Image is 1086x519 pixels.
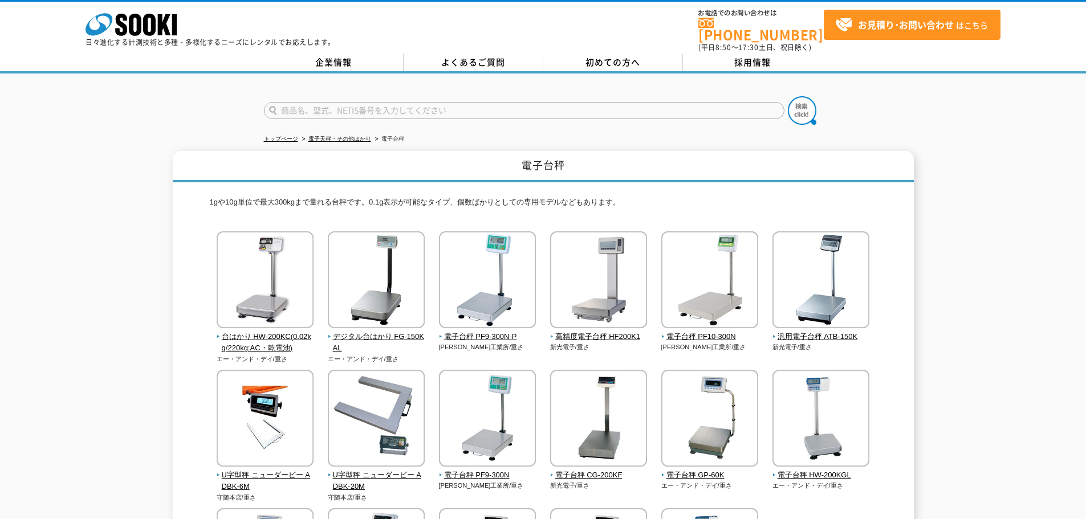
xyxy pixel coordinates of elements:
[661,370,758,469] img: 電子台秤 GP-60K
[788,96,816,125] img: btn_search.png
[661,459,759,481] a: 電子台秤 GP-60K
[217,331,314,355] span: 台はかり HW-200KC(0.02kg/220kg:AC・乾電池)
[772,331,870,343] span: 汎用電子台秤 ATB-150K
[772,342,870,352] p: 新光電子/重さ
[738,42,759,52] span: 17:30
[439,469,536,481] span: 電子台秤 PF9-300N
[217,459,314,493] a: U字型秤 ニューダービー ADBK-6M
[217,231,314,331] img: 台はかり HW-200KC(0.02kg/220kg:AC・乾電池)
[439,459,536,481] a: 電子台秤 PF9-300N
[264,54,404,71] a: 企業情報
[328,320,425,354] a: デジタル台はかり FG-150KAL
[308,136,371,142] a: 電子天秤・その他はかり
[439,231,536,331] img: 電子台秤 PF9-300N-P
[550,231,647,331] img: 高精度電子台秤 HF200K1
[858,18,954,31] strong: お見積り･お問い合わせ
[550,331,648,343] span: 高精度電子台秤 HF200K1
[772,231,869,331] img: 汎用電子台秤 ATB-150K
[772,481,870,491] p: エー・アンド・デイ/重さ
[835,17,988,34] span: はこちら
[550,320,648,343] a: 高精度電子台秤 HF200K1
[543,54,683,71] a: 初めての方へ
[439,331,536,343] span: 電子台秤 PF9-300N-P
[264,102,784,119] input: 商品名、型式、NETIS番号を入力してください
[439,370,536,469] img: 電子台秤 PF9-300N
[661,320,759,343] a: 電子台秤 PF10-300N
[585,56,640,68] span: 初めての方へ
[439,320,536,343] a: 電子台秤 PF9-300N-P
[217,320,314,354] a: 台はかり HW-200KC(0.02kg/220kg:AC・乾電池)
[661,342,759,352] p: [PERSON_NAME]工業所/重さ
[661,481,759,491] p: エー・アンド・デイ/重さ
[550,342,648,352] p: 新光電子/重さ
[404,54,543,71] a: よくあるご質問
[439,342,536,352] p: [PERSON_NAME]工業所/重さ
[661,331,759,343] span: 電子台秤 PF10-300N
[550,469,648,481] span: 電子台秤 CG-200KF
[661,469,759,481] span: 電子台秤 GP-60K
[824,10,1000,40] a: お見積り･お問い合わせはこちら
[173,151,914,182] h1: 電子台秤
[328,231,425,331] img: デジタル台はかり FG-150KAL
[328,493,425,502] p: 守随本店/重さ
[550,459,648,481] a: 電子台秤 CG-200KF
[328,354,425,364] p: エー・アンド・デイ/重さ
[373,133,404,145] li: 電子台秤
[772,459,870,481] a: 電子台秤 HW-200KGL
[328,459,425,493] a: U字型秤 ニューダービー ADBK-20M
[264,136,298,142] a: トップページ
[217,370,314,469] img: U字型秤 ニューダービー ADBK-6M
[210,197,877,214] p: 1gや10g単位で最大300kgまで量れる台秤です。0.1g表示が可能なタイプ、個数ばかりとしての専用モデルなどもあります。
[217,469,314,493] span: U字型秤 ニューダービー ADBK-6M
[715,42,731,52] span: 8:50
[328,331,425,355] span: デジタル台はかり FG-150KAL
[86,39,335,46] p: 日々進化する計測技術と多種・多様化するニーズにレンタルでお応えします。
[328,370,425,469] img: U字型秤 ニューダービー ADBK-20M
[661,231,758,331] img: 電子台秤 PF10-300N
[217,493,314,502] p: 守随本店/重さ
[439,481,536,491] p: [PERSON_NAME]工業所/重さ
[698,10,824,17] span: お電話でのお問い合わせは
[550,481,648,491] p: 新光電子/重さ
[683,54,823,71] a: 採用情報
[772,370,869,469] img: 電子台秤 HW-200KGL
[328,469,425,493] span: U字型秤 ニューダービー ADBK-20M
[550,370,647,469] img: 電子台秤 CG-200KF
[698,42,811,52] span: (平日 ～ 土日、祝日除く)
[772,320,870,343] a: 汎用電子台秤 ATB-150K
[698,18,824,41] a: [PHONE_NUMBER]
[217,354,314,364] p: エー・アンド・デイ/重さ
[772,469,870,481] span: 電子台秤 HW-200KGL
